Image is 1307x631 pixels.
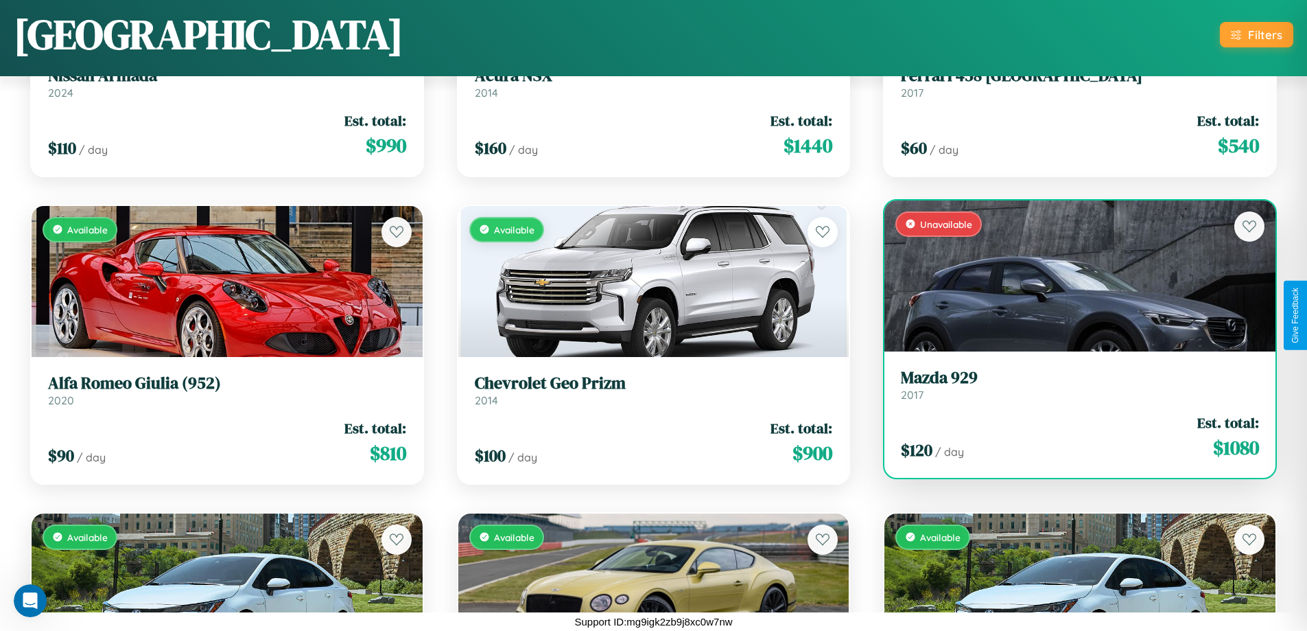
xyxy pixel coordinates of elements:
[48,393,74,407] span: 2020
[344,418,406,438] span: Est. total:
[48,66,406,86] h3: Nissan Armada
[1218,132,1259,159] span: $ 540
[475,374,833,393] h3: Chevrolet Geo Prizm
[1220,22,1293,47] button: Filters
[344,111,406,130] span: Est. total:
[370,439,406,467] span: $ 810
[79,143,108,157] span: / day
[67,531,108,543] span: Available
[475,374,833,407] a: Chevrolet Geo Prizm2014
[784,132,832,159] span: $ 1440
[1197,111,1259,130] span: Est. total:
[770,111,832,130] span: Est. total:
[920,218,972,230] span: Unavailable
[475,86,498,100] span: 2014
[67,224,108,236] span: Available
[494,531,534,543] span: Available
[475,393,498,407] span: 2014
[508,450,537,464] span: / day
[901,66,1259,100] a: Ferrari 458 [GEOGRAPHIC_DATA]2017
[48,137,76,159] span: $ 110
[475,66,833,100] a: Acura NSX2014
[770,418,832,438] span: Est. total:
[475,137,506,159] span: $ 160
[475,66,833,86] h3: Acura NSX
[574,612,732,631] p: Support ID: mg9igk2zb9j8xc0w7nw
[901,137,927,159] span: $ 60
[48,374,406,407] a: Alfa Romeo Giulia (952)2020
[1213,434,1259,461] span: $ 1080
[14,6,403,62] h1: [GEOGRAPHIC_DATA]
[475,444,506,467] span: $ 100
[901,368,1259,388] h3: Mazda 929
[1248,27,1282,42] div: Filters
[901,368,1259,402] a: Mazda 9292017
[930,143,958,157] span: / day
[1291,288,1300,343] div: Give Feedback
[48,86,73,100] span: 2024
[509,143,538,157] span: / day
[901,86,923,100] span: 2017
[77,450,106,464] span: / day
[14,584,47,617] iframe: Intercom live chat
[366,132,406,159] span: $ 990
[1197,413,1259,433] span: Est. total:
[901,66,1259,86] h3: Ferrari 458 [GEOGRAPHIC_DATA]
[48,66,406,100] a: Nissan Armada2024
[935,445,964,459] span: / day
[48,444,74,467] span: $ 90
[494,224,534,236] span: Available
[792,439,832,467] span: $ 900
[901,388,923,402] span: 2017
[901,439,932,461] span: $ 120
[48,374,406,393] h3: Alfa Romeo Giulia (952)
[920,531,961,543] span: Available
